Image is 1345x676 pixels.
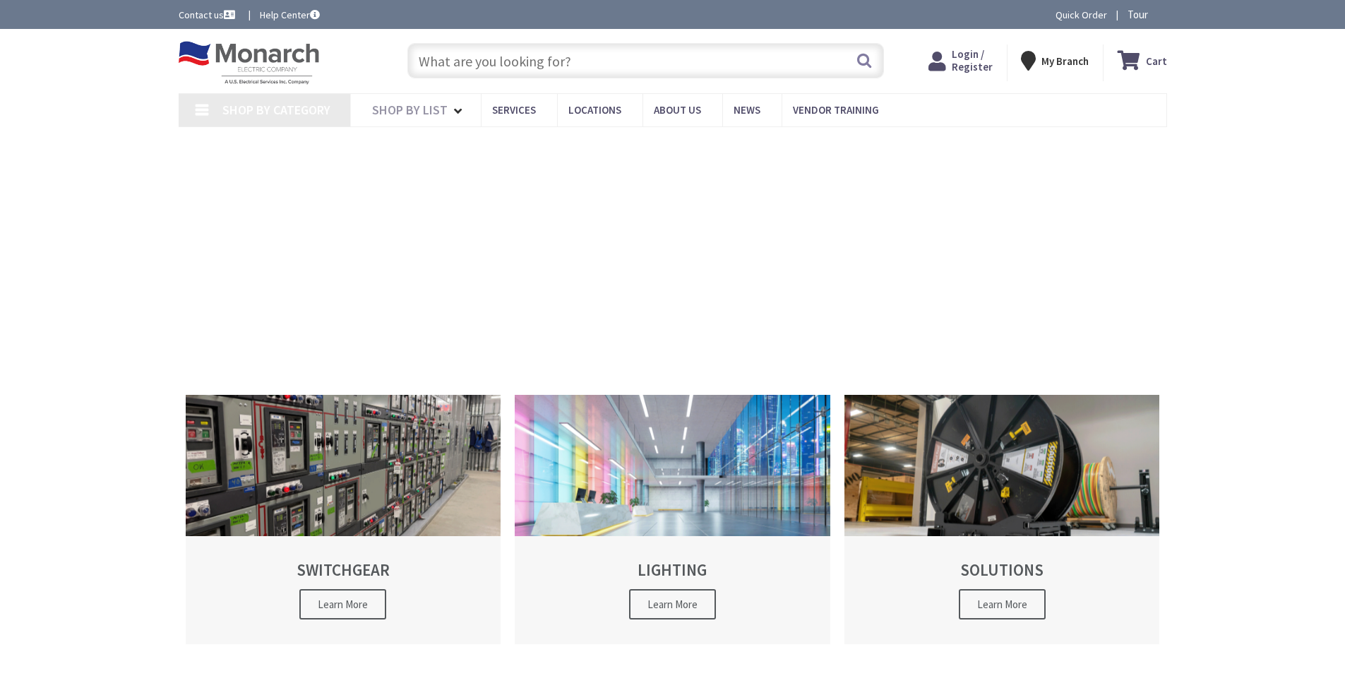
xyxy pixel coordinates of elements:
strong: Cart [1146,48,1167,73]
a: LIGHTING Learn More [515,395,830,644]
a: SWITCHGEAR Learn More [186,395,501,644]
span: Learn More [629,589,716,619]
h2: LIGHTING [539,561,806,579]
a: SOLUTIONS Learn More [844,395,1160,644]
span: Tour [1128,8,1164,21]
a: Contact us [179,8,238,22]
div: My Branch [1021,48,1089,73]
input: What are you looking for? [407,43,884,78]
span: Learn More [299,589,386,619]
span: Shop By List [372,102,448,118]
a: Quick Order [1056,8,1107,22]
span: Shop By Category [222,102,330,118]
a: Help Center [260,8,320,22]
span: Vendor Training [793,103,879,117]
span: Learn More [959,589,1046,619]
strong: My Branch [1041,54,1089,68]
span: Login / Register [952,47,993,73]
span: Services [492,103,536,117]
a: Login / Register [928,48,993,73]
img: Monarch Electric Company [179,41,320,85]
a: Cart [1118,48,1167,73]
span: About Us [654,103,701,117]
h2: SOLUTIONS [869,561,1135,579]
h2: SWITCHGEAR [210,561,477,579]
span: News [734,103,760,117]
span: Locations [568,103,621,117]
